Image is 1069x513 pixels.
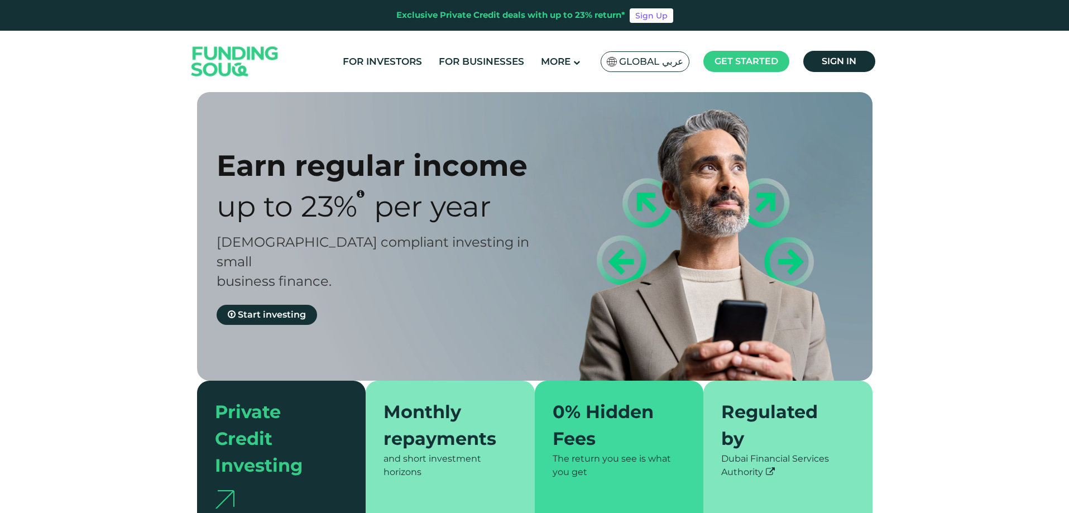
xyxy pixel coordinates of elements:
a: Sign Up [630,8,673,23]
div: 0% Hidden Fees [553,399,673,452]
span: More [541,56,571,67]
div: Regulated by [721,399,841,452]
span: Sign in [822,56,856,66]
div: Dubai Financial Services Authority [721,452,855,479]
a: Sign in [803,51,875,72]
span: [DEMOGRAPHIC_DATA] compliant investing in small business finance. [217,234,529,289]
span: Start investing [238,309,306,320]
img: SA Flag [607,57,617,66]
div: Earn regular income [217,148,554,183]
a: For Investors [340,52,425,71]
a: For Businesses [436,52,527,71]
i: 23% IRR (expected) ~ 15% Net yield (expected) [357,189,365,198]
a: Start investing [217,305,317,325]
span: Per Year [374,189,491,224]
img: arrow [215,490,234,509]
div: Exclusive Private Credit deals with up to 23% return* [396,9,625,22]
span: Up to 23% [217,189,357,224]
div: Monthly repayments [384,399,504,452]
span: Get started [715,56,778,66]
div: and short investment horizons [384,452,517,479]
img: Logo [180,33,290,90]
span: Global عربي [619,55,683,68]
div: Private Credit Investing [215,399,335,479]
div: The return you see is what you get [553,452,686,479]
